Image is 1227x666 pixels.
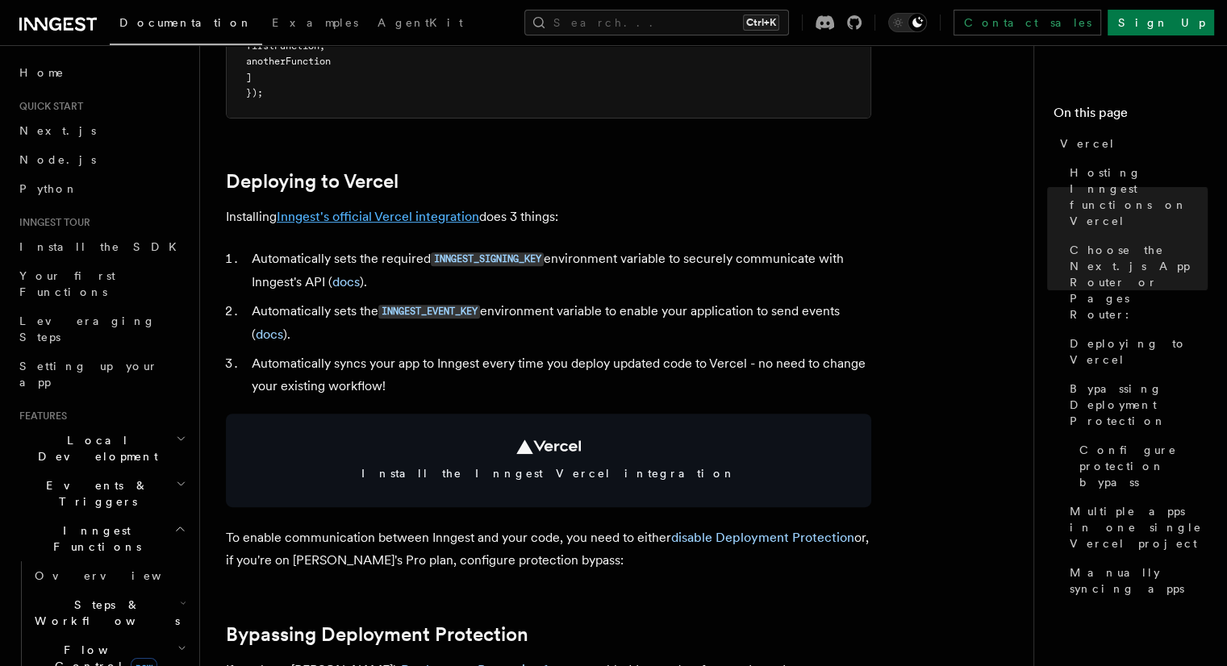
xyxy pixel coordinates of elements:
[1070,564,1208,597] span: Manually syncing apps
[13,232,190,261] a: Install the SDK
[1070,242,1208,323] span: Choose the Next.js App Router or Pages Router:
[262,5,368,44] a: Examples
[1063,374,1208,435] a: Bypassing Deployment Protection
[368,5,473,44] a: AgentKit
[247,248,871,293] li: Automatically sets the required environment variable to securely communicate with Inngest's API ( ).
[247,352,871,398] li: Automatically syncs your app to Inngest every time you deploy updated code to Vercel - no need to...
[19,182,78,195] span: Python
[13,516,190,561] button: Inngest Functions
[954,10,1101,35] a: Contact sales
[13,306,190,352] a: Leveraging Steps
[19,314,156,343] span: Leveraging Steps
[19,124,96,137] span: Next.js
[13,432,176,464] span: Local Development
[256,327,283,342] a: docs
[1063,497,1208,558] a: Multiple apps in one single Vercel project
[1070,503,1208,552] span: Multiple apps in one single Vercel project
[28,597,180,629] span: Steps & Workflows
[28,590,190,635] button: Steps & Workflows
[13,174,190,203] a: Python
[13,522,174,555] span: Inngest Functions
[13,410,67,422] span: Features
[245,465,852,481] span: Install the Inngest Vercel integration
[19,269,115,298] span: Your first Functions
[13,261,190,306] a: Your first Functions
[19,240,186,253] span: Install the SDK
[524,10,789,35] button: Search...Ctrl+K
[277,209,479,224] a: Inngest's official Vercel integration
[226,206,871,228] p: Installing does 3 things:
[671,530,854,545] a: disable Deployment Protection
[226,414,871,507] a: Install the Inngest Vercel integration
[743,15,779,31] kbd: Ctrl+K
[1063,235,1208,329] a: Choose the Next.js App Router or Pages Router:
[13,100,83,113] span: Quick start
[332,274,360,289] a: docs
[13,116,190,145] a: Next.js
[13,58,190,87] a: Home
[226,170,399,193] a: Deploying to Vercel
[246,40,319,52] span: firstFunction
[1054,129,1208,158] a: Vercel
[13,216,90,229] span: Inngest tour
[1063,158,1208,235] a: Hosting Inngest functions on Vercel
[19,360,158,389] span: Setting up your app
[13,352,190,397] a: Setting up your app
[1063,558,1208,603] a: Manually syncing apps
[1060,135,1116,152] span: Vercel
[246,87,263,98] span: });
[13,426,190,471] button: Local Development
[1070,335,1208,368] span: Deploying to Vercel
[110,5,262,45] a: Documentation
[35,569,201,582] span: Overview
[247,300,871,346] li: Automatically sets the environment variable to enable your application to send events ( ).
[431,251,544,266] a: INNGEST_SIGNING_KEY
[13,477,176,510] span: Events & Triggers
[1054,103,1208,129] h4: On this page
[226,527,871,572] p: To enable communication between Inngest and your code, you need to either or, if you're on [PERSO...
[1070,164,1208,229] span: Hosting Inngest functions on Vercel
[19,153,96,166] span: Node.js
[431,252,544,266] code: INNGEST_SIGNING_KEY
[272,16,358,29] span: Examples
[246,56,331,67] span: anotherFunction
[378,303,480,318] a: INNGEST_EVENT_KEY
[226,623,528,646] a: Bypassing Deployment Protection
[1108,10,1214,35] a: Sign Up
[888,13,927,32] button: Toggle dark mode
[28,561,190,590] a: Overview
[13,145,190,174] a: Node.js
[1063,329,1208,374] a: Deploying to Vercel
[319,40,325,52] span: ,
[378,16,463,29] span: AgentKit
[378,305,480,318] code: INNGEST_EVENT_KEY
[119,16,252,29] span: Documentation
[1070,381,1208,429] span: Bypassing Deployment Protection
[1073,435,1208,497] a: Configure protection bypass
[246,72,252,83] span: ]
[1079,442,1208,490] span: Configure protection bypass
[19,65,65,81] span: Home
[13,471,190,516] button: Events & Triggers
